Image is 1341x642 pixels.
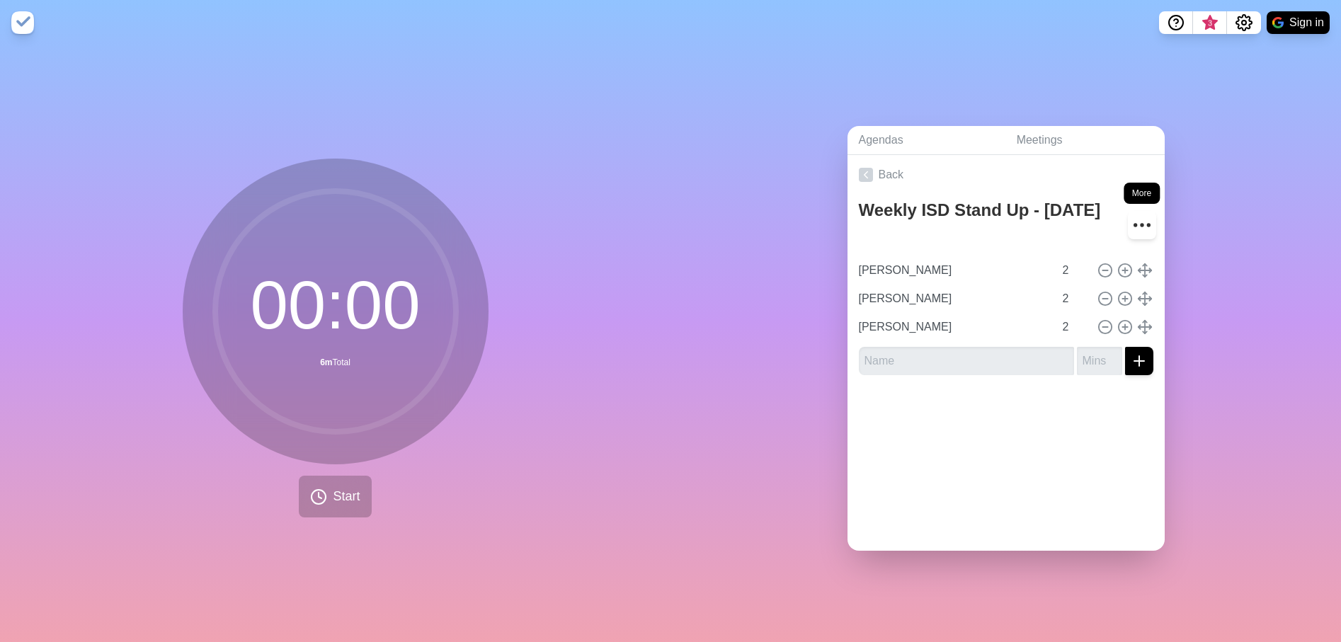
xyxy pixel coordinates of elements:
[1005,126,1165,155] a: Meetings
[11,11,34,34] img: timeblocks logo
[848,126,1005,155] a: Agendas
[1267,11,1330,34] button: Sign in
[853,313,1054,341] input: Name
[853,256,1054,285] input: Name
[299,476,371,517] button: Start
[333,487,360,506] span: Start
[1159,11,1193,34] button: Help
[1057,313,1091,341] input: Mins
[1057,256,1091,285] input: Mins
[1128,211,1156,239] button: More
[848,155,1165,195] a: Back
[1272,17,1284,28] img: google logo
[1193,11,1227,34] button: What’s new
[1227,11,1261,34] button: Settings
[859,347,1074,375] input: Name
[1077,347,1122,375] input: Mins
[1204,18,1216,29] span: 3
[1057,285,1091,313] input: Mins
[853,285,1054,313] input: Name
